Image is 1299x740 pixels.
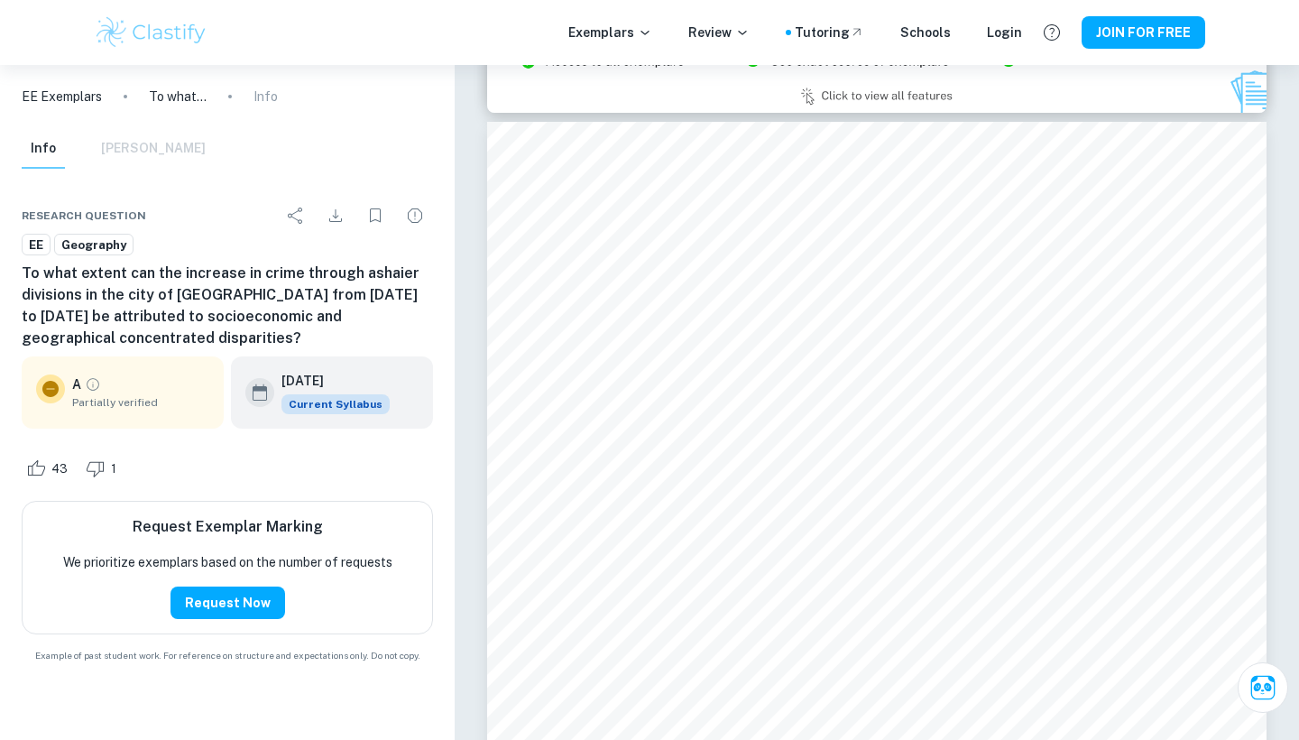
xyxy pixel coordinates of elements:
[22,87,102,106] a: EE Exemplars
[318,198,354,234] div: Download
[81,454,126,483] div: Dislike
[23,236,50,254] span: EE
[357,198,393,234] div: Bookmark
[149,87,207,106] p: To what extent can the increase in crime through ashaier divisions in the city of [GEOGRAPHIC_DAT...
[253,87,278,106] p: Info
[133,516,323,538] h6: Request Exemplar Marking
[688,23,750,42] p: Review
[281,394,390,414] span: Current Syllabus
[85,376,101,393] a: Grade partially verified
[22,454,78,483] div: Like
[72,375,81,394] p: A
[1238,662,1288,713] button: Ask Clai
[22,263,433,349] h6: To what extent can the increase in crime through ashaier divisions in the city of [GEOGRAPHIC_DAT...
[55,236,133,254] span: Geography
[101,460,126,478] span: 1
[281,371,375,391] h6: [DATE]
[22,649,433,662] span: Example of past student work. For reference on structure and expectations only. Do not copy.
[987,23,1022,42] a: Login
[281,394,390,414] div: This exemplar is based on the current syllabus. Feel free to refer to it for inspiration/ideas wh...
[22,129,65,169] button: Info
[568,23,652,42] p: Exemplars
[72,394,209,411] span: Partially verified
[41,460,78,478] span: 43
[54,234,134,256] a: Geography
[397,198,433,234] div: Report issue
[22,208,146,224] span: Research question
[900,23,951,42] a: Schools
[170,587,285,619] button: Request Now
[795,23,864,42] a: Tutoring
[1036,17,1067,48] button: Help and Feedback
[63,552,392,572] p: We prioritize exemplars based on the number of requests
[94,14,208,51] img: Clastify logo
[1082,16,1205,49] button: JOIN FOR FREE
[278,198,314,234] div: Share
[22,234,51,256] a: EE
